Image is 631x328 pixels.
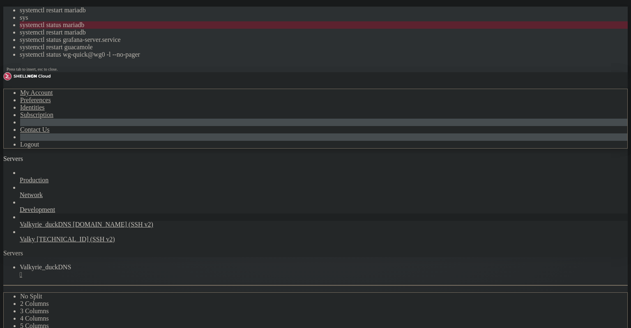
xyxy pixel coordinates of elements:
span: Valky [20,236,35,243]
a: Production [20,177,628,184]
a: Logout [20,141,39,148]
x-row: : $ sys [3,85,523,92]
x-row: sleep 2 [3,229,523,236]
span: Network [20,191,43,198]
a: Servers [3,155,56,162]
span: # Ver se ainda há processo vivo [3,243,105,250]
span: [TECHNICAL_ID] (SSH v2) [37,236,115,243]
li: systemctl status mariadb [20,21,628,29]
img: Shellngn [3,72,51,80]
x-row: [DATE] 03:00:01 valkyrie systemd[1]: mariadb.service: Consumed 6min 112ms CPU time, 160.1M memory... [3,72,523,79]
li: Valky [TECHNICAL_ID] (SSH v2) [20,228,628,243]
li: Network [20,184,628,199]
x-row: Password: [3,133,523,140]
x-row: [DATE] 03:00:01 valkyrie mariadbd[2243064]: [DATE] 3:00:01 0 [Note] InnoDB: Shutdown completed; l... [3,44,523,51]
x-row: Authenticating as: lenneth [3,127,523,134]
span: Valkyrie_duckDNS [20,221,71,228]
a: Preferences [20,96,51,103]
x-row: : $ # [PERSON_NAME] job pendurado, destrava estado [3,188,523,195]
span: Press tab to insert, esc to close. [7,67,58,71]
a: Development [20,206,628,213]
a: 4 Columns [20,315,49,322]
x-row: [DATE] 03:00:01 valkyrie mariadbd[2243064]: [DATE] 3:00:01 0 [Note] InnoDB: Removed temporary tab... [3,38,523,45]
span: [DOMAIN_NAME] (SSH v2) [73,221,153,228]
a: Contact Us [20,126,50,133]
a: Valky [TECHNICAL_ID] (SSH v2) [20,236,628,243]
a: My Account [20,89,53,96]
li: systemctl restart mariadb [20,7,628,14]
x-row: sudo systemctl reset-failed mariadb [3,195,523,202]
x-row: [DATE] 03:00:01 valkyrie systemd[1]: mariadb.service: Deactivated successfully. [3,58,523,65]
x-row: : $ sys [3,264,523,271]
span: ==== AUTHENTICATION COMPLETE ==== [3,140,112,147]
li: systemctl restart guacamole [20,44,628,51]
x-row: # Tenta parar sem bloquear o shell [3,216,523,223]
a: 2 Columns [20,300,49,307]
span: lenneth@valkyrie [3,188,56,195]
x-row: sudo systemctl stop mariadb --no-block [3,223,523,230]
span: ~ [59,85,62,92]
a: Valkyrie_duckDNS [20,264,628,278]
x-row: [DATE] 03:00:00 valkyrie mariadbd[2243064]: [DATE] 3:00:00 0 [Note] InnoDB: Starting shutdown... [3,10,523,17]
x-row: : $ systemctl restart mariadb [3,106,523,113]
a: Network [20,191,628,199]
span: ~ [59,106,62,113]
x-row: pgrep -a mariadbd || echo "sem processo mariadbd" [3,250,523,257]
span: lenneth@valkyrie [3,85,56,92]
x-row: [DATE] 03:00:00 valkyrie mariadbd[2243064]: [DATE] 3:00:00 0 [Note] InnoDB: Restricted to 2028 pa... [3,24,523,31]
x-row: Command 'sys' not found, but can be installed with: [3,92,523,99]
x-row: [DATE] 03:00:01 valkyrie systemd[1]: Stopped mariadb.service - MariaDB [DATE] database server. [3,65,523,72]
a: 3 Columns [20,307,49,314]
li: Valkyrie_duckDNS [DOMAIN_NAME] (SSH v2) [20,213,628,228]
span: ~ [59,264,62,271]
span: lenneth@valkyrie [3,264,56,271]
x-row: [DATE] 03:00:01 valkyrie mariadbd[2243064]: [DATE] 3:00:01 0 [Note] /usr/sbin/mariadbd: Shutdown ... [3,51,523,58]
x-row: Authentication is required to restart 'mariadb.service'. [3,120,523,127]
span: ~ [59,188,62,195]
a: Subscription [20,111,53,118]
span: lenneth@valkyrie [3,106,56,113]
x-row: sudo systemctl daemon-reload [3,202,523,209]
li: systemctl status grafana-server.service [20,36,628,44]
span: Valkyrie_duckDNS [20,264,71,271]
span: Production [20,177,48,183]
x-row: ^C [3,181,523,188]
x-row: sem processo mariadbd [3,257,523,264]
li: Production [20,169,628,184]
span: > [473,44,477,51]
span: Development [20,206,55,213]
li: systemctl status wg-quick@wg0 -l --no-pager [20,51,628,58]
a: Identities [20,104,45,111]
x-row: [DATE] 03:00:00 valkyrie mariadbd[2243064]: [DATE] 3:00:00 0 [Note] InnoDB: Buffer pool(s) dump c... [3,31,523,38]
span: ==== AUTHENTICATING FOR org.freedesktop.systemd1.manage-units ==== [3,113,220,119]
a: No Split [20,293,42,300]
span: Servers [3,155,23,162]
li: systemctl restart mariadb [20,29,628,36]
x-row: sudo apt install openafs-client [3,99,523,106]
li: Development [20,199,628,213]
div: (23, 38) [83,264,87,271]
x-row: [DATE] 03:00:00 valkyrie mariadbd[2243064]: [DATE] 3:00:00 0 [Note] InnoDB: Dumping buffer pool(s... [3,17,523,24]
div: Servers [3,250,628,257]
a:  [20,271,628,278]
a: Valkyrie_duckDNS [DOMAIN_NAME] (SSH v2) [20,221,628,228]
li: sys [20,14,628,21]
